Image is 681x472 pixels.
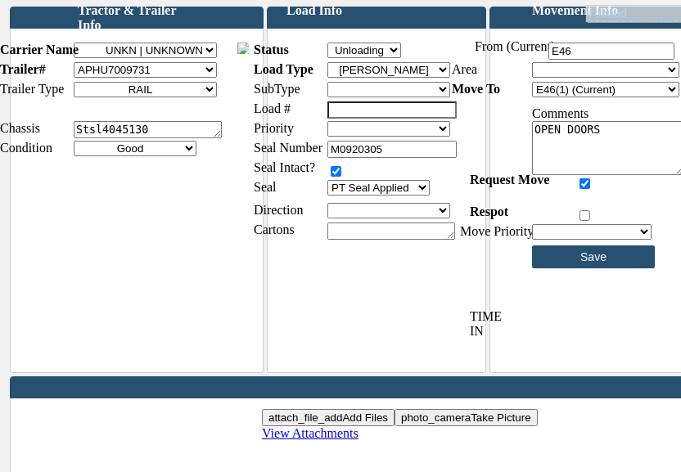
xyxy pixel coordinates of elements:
span: From (Current) [475,39,555,54]
span: Move Priority [460,224,534,239]
span: Comments [532,106,589,121]
span: Seal Intact? [254,160,315,175]
span: Priority [254,121,294,136]
span: Direction [254,203,303,218]
span: Cartons [254,223,295,237]
span: Respot [470,205,572,219]
span: SubType [254,82,300,97]
span: Status [254,43,289,57]
span: Tractor & Trailer Info [78,3,180,33]
textarea: Stsl4045130 [74,121,222,138]
span: Seal Number [254,141,322,155]
span: Request Move [470,173,572,187]
img: Edit [237,43,249,54]
span: Seal [254,180,277,195]
span: Load # [254,101,291,116]
span: Load Info [286,3,342,18]
input: Save [532,245,655,268]
span: Area [452,62,477,77]
span: Load Type [254,62,313,77]
span: Movement Info [532,3,618,18]
span: Move To [452,82,500,97]
span: TIME IN [470,309,515,339]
